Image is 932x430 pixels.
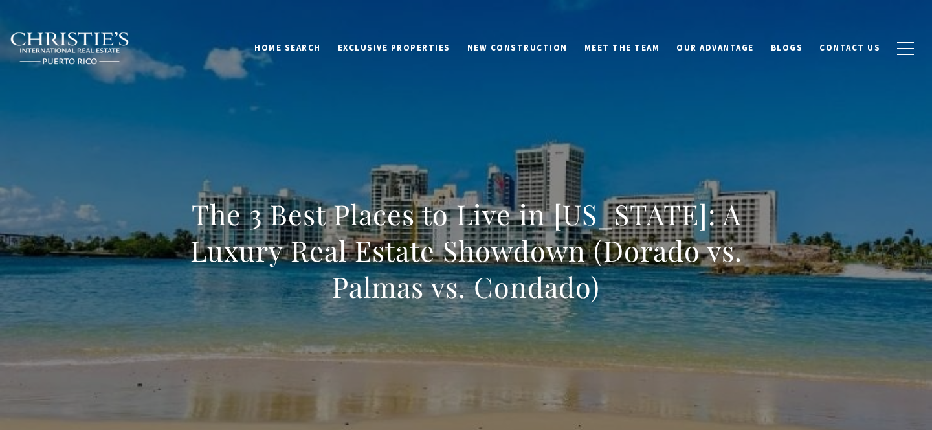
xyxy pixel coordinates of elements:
[181,196,751,305] h1: The 3 Best Places to Live in [US_STATE]: A Luxury Real Estate Showdown (Dorado vs. Palmas vs. Con...
[10,32,130,65] img: Christie's International Real Estate black text logo
[676,42,754,53] span: Our Advantage
[246,36,329,60] a: Home Search
[668,36,762,60] a: Our Advantage
[576,36,669,60] a: Meet the Team
[762,36,812,60] a: Blogs
[819,42,880,53] span: Contact Us
[459,36,576,60] a: New Construction
[467,42,568,53] span: New Construction
[338,42,450,53] span: Exclusive Properties
[771,42,803,53] span: Blogs
[329,36,459,60] a: Exclusive Properties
